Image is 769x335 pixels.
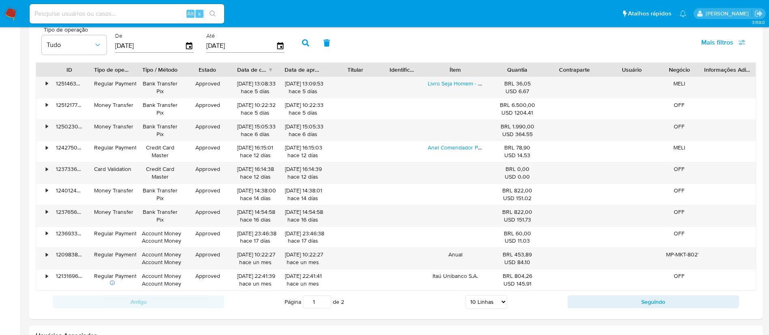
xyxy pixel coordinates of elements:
span: Alt [187,10,194,17]
span: Atalhos rápidos [628,9,671,18]
span: 3.158.0 [752,19,765,26]
a: Notificações [679,10,686,17]
input: Pesquise usuários ou casos... [30,9,224,19]
a: Sair [754,9,763,18]
span: s [198,10,201,17]
button: search-icon [204,8,221,19]
p: adriano.brito@mercadolivre.com [706,10,752,17]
